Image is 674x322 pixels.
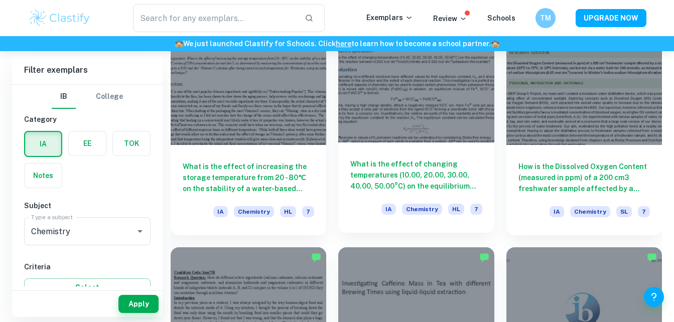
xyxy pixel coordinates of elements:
[381,204,396,215] span: IA
[302,206,314,217] span: 7
[535,8,556,28] button: TM
[234,206,274,217] span: Chemistry
[540,13,551,24] h6: TM
[52,85,76,109] button: IB
[24,278,151,296] button: Select
[24,200,151,211] h6: Subject
[550,206,564,217] span: IA
[28,8,92,28] img: Clastify logo
[470,204,482,215] span: 7
[576,9,646,27] button: UPGRADE NOW
[25,132,61,156] button: IA
[113,131,150,155] button: TOK
[336,40,351,48] a: here
[350,158,482,192] h6: What is the effect of changing temperatures (10.00, 20.00, 30.00, 40.00, 50.00°C) on the equilibr...
[133,224,147,238] button: Open
[183,161,314,194] h6: What is the effect of increasing the storage temperature from 20 - 80℃ on the stability of a wate...
[491,40,499,48] span: 🏫
[644,287,664,307] button: Help and Feedback
[647,252,657,262] img: Marked
[402,204,442,215] span: Chemistry
[479,252,489,262] img: Marked
[366,12,413,23] p: Exemplars
[433,13,467,24] p: Review
[280,206,296,217] span: HL
[213,206,228,217] span: IA
[338,29,494,236] a: What is the effect of changing temperatures (10.00, 20.00, 30.00, 40.00, 50.00°C) on the equilibr...
[2,38,672,49] h6: We just launched Clastify for Schools. Click to learn how to become a school partner.
[448,204,464,215] span: HL
[31,213,73,221] label: Type a subject
[616,206,632,217] span: SL
[96,85,123,109] button: College
[506,29,662,236] a: How is the Dissolved Oxygen Content (measured in ppm) of a 200 cm3 freshwater sample affected by ...
[25,164,62,188] button: Notes
[311,252,321,262] img: Marked
[52,85,123,109] div: Filter type choice
[570,206,610,217] span: Chemistry
[638,206,650,217] span: 7
[487,14,515,22] a: Schools
[175,40,183,48] span: 🏫
[118,295,159,313] button: Apply
[12,56,163,84] h6: Filter exemplars
[171,29,326,236] a: What is the effect of increasing the storage temperature from 20 - 80℃ on the stability of a wate...
[518,161,650,194] h6: How is the Dissolved Oxygen Content (measured in ppm) of a 200 cm3 freshwater sample affected by ...
[24,261,151,272] h6: Criteria
[24,114,151,125] h6: Category
[69,131,106,155] button: EE
[133,4,297,32] input: Search for any exemplars...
